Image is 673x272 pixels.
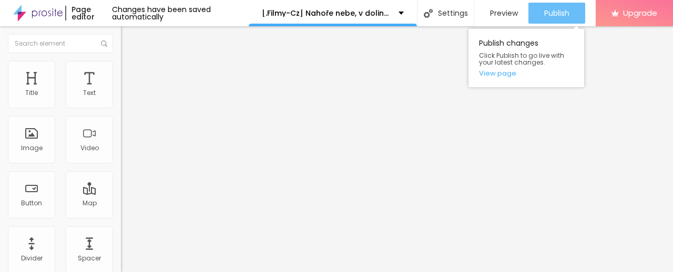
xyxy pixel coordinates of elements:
input: Search element [8,34,113,53]
iframe: Editor [121,26,673,272]
div: Divider [21,255,43,262]
div: Title [25,89,38,97]
div: Map [83,200,97,207]
div: Changes have been saved automatically [112,6,249,20]
img: Icone [101,40,107,47]
span: Click Publish to go live with your latest changes. [479,52,574,66]
span: Publish [544,9,569,17]
button: Preview [474,3,528,24]
div: Page editor [65,6,111,20]
span: Upgrade [623,8,657,17]
span: Preview [490,9,518,17]
p: [.Filmy-Cz] Nahoře nebe, v dolině já | CELÝ FILM 2025 ONLINE ZDARMA SK/CZ DABING I TITULKY [262,9,391,17]
div: Video [80,144,99,152]
div: Text [83,89,96,97]
div: Button [21,200,42,207]
a: View page [479,70,574,77]
img: Icone [424,9,433,18]
div: Spacer [78,255,101,262]
div: Image [21,144,43,152]
button: Publish [528,3,585,24]
div: Publish changes [468,29,584,87]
